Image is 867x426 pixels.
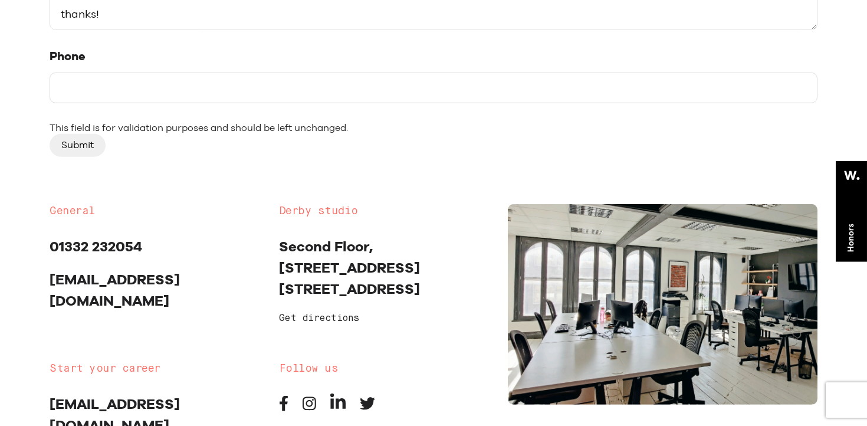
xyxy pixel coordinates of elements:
a: 01332 232054 [50,238,142,255]
a: [EMAIL_ADDRESS][DOMAIN_NAME] [50,271,180,309]
input: Submit [50,134,106,156]
h2: General [50,204,261,218]
a: Linkedin [330,402,346,414]
a: Twitter [360,402,375,414]
p: Second Floor, [STREET_ADDRESS] [STREET_ADDRESS] [279,236,491,300]
h2: Start your career [50,362,261,376]
a: Facebook [279,402,288,414]
h2: Derby studio [279,204,491,218]
h2: Follow us [279,362,491,376]
a: Get directions [279,314,359,323]
label: Phone [50,49,817,64]
a: Instagram [303,402,316,414]
div: This field is for validation purposes and should be left unchanged. [50,122,817,134]
img: Our office [508,204,817,405]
